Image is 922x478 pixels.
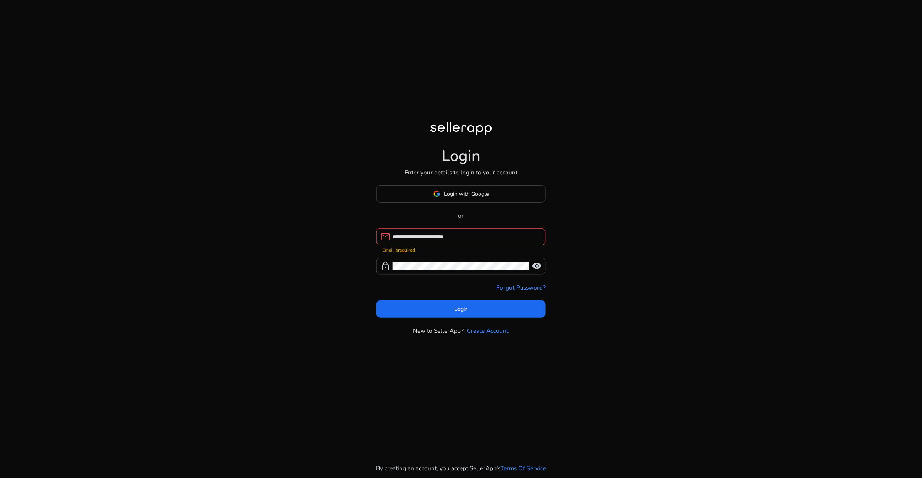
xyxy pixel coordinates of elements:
p: or [376,211,546,220]
a: Forgot Password? [496,283,546,292]
a: Terms Of Service [500,464,546,473]
span: Login [454,305,468,313]
span: mail [380,232,390,242]
p: Enter your details to login to your account [405,168,517,177]
p: New to SellerApp? [413,326,464,335]
img: google-logo.svg [433,190,440,197]
h1: Login [442,147,480,166]
button: Login [376,300,546,318]
button: Login with Google [376,185,546,203]
strong: required [398,247,415,253]
a: Create Account [467,326,509,335]
span: lock [380,261,390,271]
span: visibility [532,261,542,271]
mat-error: Email is [383,245,540,253]
span: Login with Google [444,190,489,198]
